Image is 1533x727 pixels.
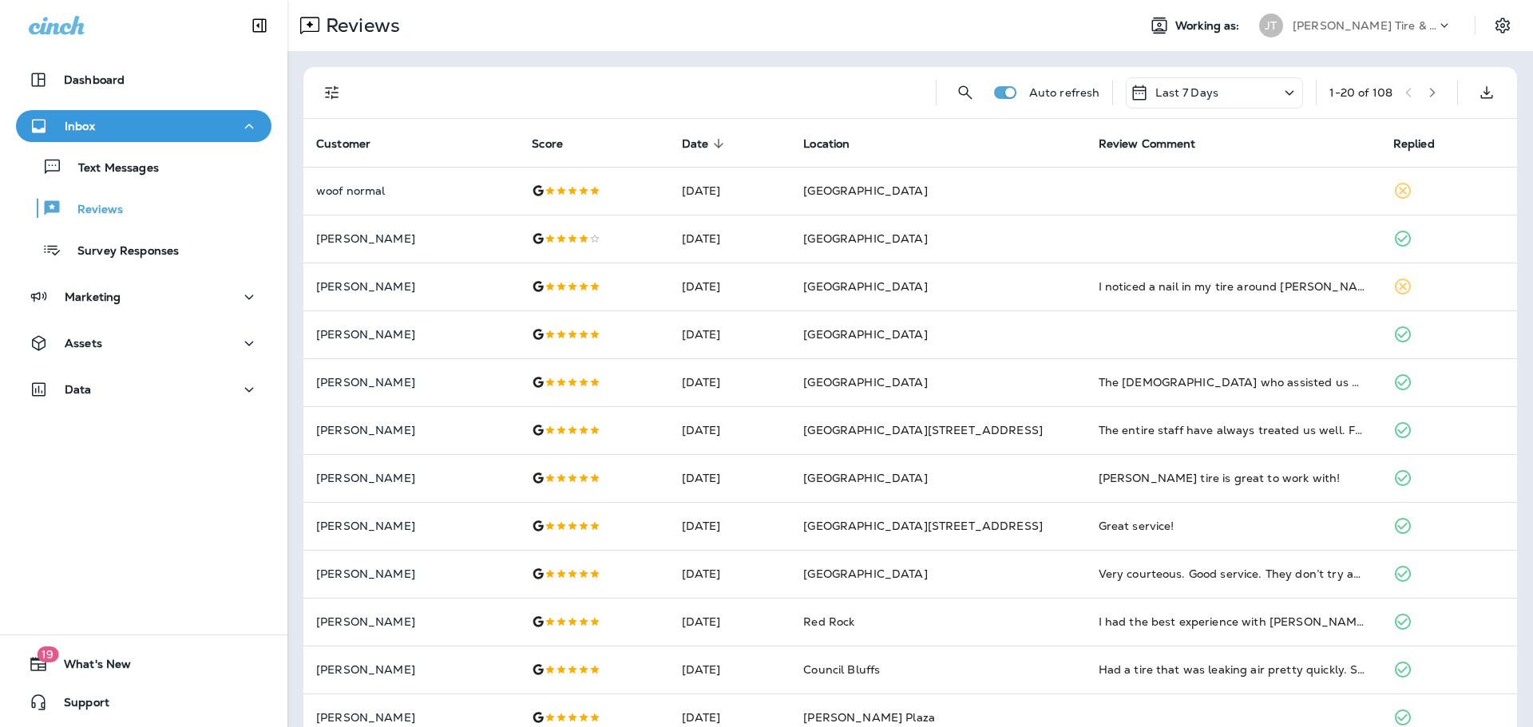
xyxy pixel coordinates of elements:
td: [DATE] [669,215,791,263]
td: [DATE] [669,263,791,310]
button: Collapse Sidebar [237,10,282,41]
button: Search Reviews [949,77,981,109]
td: [DATE] [669,550,791,598]
span: [GEOGRAPHIC_DATA] [803,375,927,389]
span: What's New [48,658,131,677]
span: [GEOGRAPHIC_DATA] [803,471,927,485]
button: Export as CSV [1471,77,1503,109]
span: [GEOGRAPHIC_DATA][STREET_ADDRESS] [803,423,1043,437]
button: Inbox [16,110,271,142]
span: [GEOGRAPHIC_DATA] [803,567,927,581]
div: 1 - 20 of 108 [1329,86,1392,99]
span: Score [532,136,584,151]
span: Customer [316,136,391,151]
button: Settings [1488,11,1517,40]
button: Marketing [16,281,271,313]
p: Assets [65,337,102,350]
p: Reviews [61,203,123,218]
span: [GEOGRAPHIC_DATA][STREET_ADDRESS] [803,519,1043,533]
button: 19What's New [16,648,271,680]
p: [PERSON_NAME] [316,663,506,676]
td: [DATE] [669,502,791,550]
span: [GEOGRAPHIC_DATA] [803,184,927,198]
div: I noticed a nail in my tire around Jensen's closing time and called and asked if they coupd help ... [1099,279,1368,294]
span: Replied [1393,136,1456,151]
span: Review Comment [1099,136,1217,151]
p: Dashboard [64,73,125,86]
p: [PERSON_NAME] [316,711,506,724]
td: [DATE] [669,454,791,502]
div: Very courteous. Good service. They don’t try and oversell. Appreciate their workmanship! [1099,566,1368,582]
div: JT [1259,14,1283,38]
div: The lady who assisted us was extremely helpful and caring, extremely timely and did not waste any... [1099,374,1368,390]
span: Working as: [1175,19,1243,33]
p: [PERSON_NAME] [316,520,506,532]
p: [PERSON_NAME] [316,424,506,437]
span: Score [532,137,563,151]
p: [PERSON_NAME] [316,280,506,293]
p: [PERSON_NAME] [316,232,506,245]
span: [GEOGRAPHIC_DATA] [803,327,927,342]
span: [GEOGRAPHIC_DATA] [803,279,927,294]
div: Jensen tire is great to work with! [1099,470,1368,486]
p: [PERSON_NAME] Tire & Auto [1293,19,1436,32]
div: Had a tire that was leaking air pretty quickly. Scrambling around to find a place around 430pm. W... [1099,662,1368,678]
button: Assets [16,327,271,359]
span: Location [803,137,850,151]
button: Survey Responses [16,233,271,267]
div: I had the best experience with Jensen Tire! Their service was amazing and fast, their prices were... [1099,614,1368,630]
span: [PERSON_NAME] Plaza [803,710,935,725]
td: [DATE] [669,358,791,406]
p: [PERSON_NAME] [316,567,506,580]
span: Support [48,696,109,715]
span: Date [682,136,730,151]
td: [DATE] [669,167,791,215]
button: Reviews [16,192,271,225]
p: woof normal [316,184,506,197]
button: Text Messages [16,150,271,184]
p: [PERSON_NAME] [316,376,506,389]
p: Reviews [319,14,400,38]
p: Text Messages [62,161,159,176]
p: [PERSON_NAME] [316,615,506,628]
button: Dashboard [16,64,271,96]
p: [PERSON_NAME] [316,472,506,484]
p: Data [65,383,92,396]
button: Data [16,373,271,405]
td: [DATE] [669,598,791,646]
p: Auto refresh [1029,86,1100,99]
p: [PERSON_NAME] [316,328,506,341]
div: The entire staff have always treated us well. Full honest description with various options in lev... [1099,422,1368,438]
p: Inbox [65,120,95,132]
span: Review Comment [1099,137,1196,151]
p: Last 7 Days [1155,86,1218,99]
span: Council Bluffs [803,662,880,677]
td: [DATE] [669,310,791,358]
span: Location [803,136,870,151]
button: Support [16,686,271,718]
td: [DATE] [669,646,791,693]
span: Date [682,137,709,151]
p: Survey Responses [61,244,179,259]
span: Replied [1393,137,1435,151]
span: [GEOGRAPHIC_DATA] [803,231,927,246]
p: Marketing [65,290,121,303]
span: Red Rock [803,614,854,629]
button: Filters [316,77,348,109]
span: 19 [37,646,58,662]
td: [DATE] [669,406,791,454]
div: Great service! [1099,518,1368,534]
span: Customer [316,137,370,151]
